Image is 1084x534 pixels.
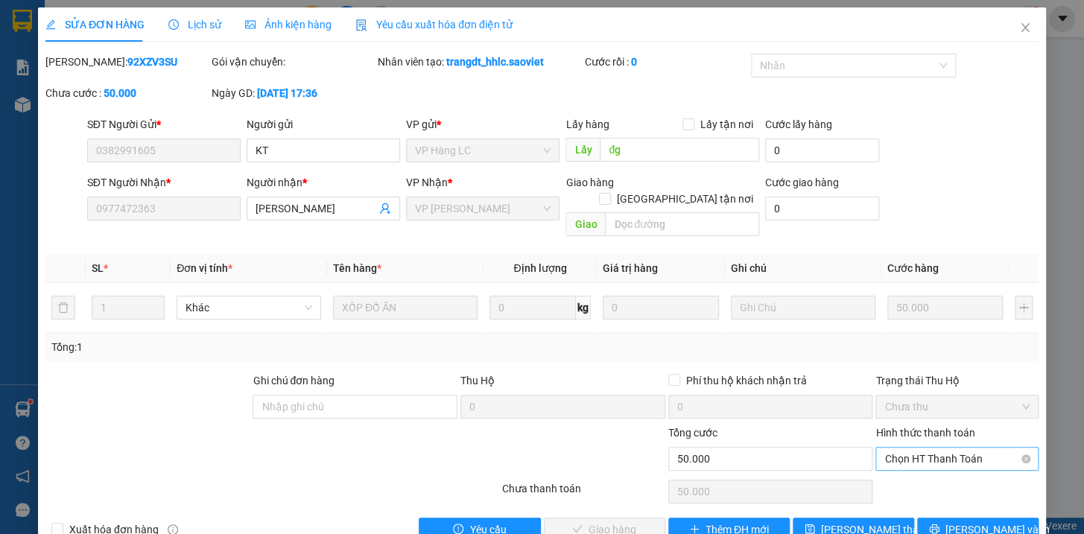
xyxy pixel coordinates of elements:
[603,296,719,320] input: 0
[565,212,605,236] span: Giao
[605,212,759,236] input: Dọc đường
[333,296,478,320] input: VD: Bàn, Ghế
[446,56,544,68] b: trangdt_hhlc.saoviet
[253,375,335,387] label: Ghi chú đơn hàng
[406,177,448,188] span: VP Nhận
[1021,454,1030,463] span: close-circle
[333,262,381,274] span: Tên hàng
[875,427,974,439] label: Hình thức thanh toán
[257,87,317,99] b: [DATE] 17:36
[186,296,312,319] span: Khác
[8,86,120,111] h2: N53PN2MX
[631,56,637,68] b: 0
[565,118,609,130] span: Lấy hàng
[585,54,748,70] div: Cước rồi :
[168,19,221,31] span: Lịch sử
[884,448,1030,470] span: Chọn HT Thanh Toán
[501,480,667,506] div: Chưa thanh toán
[355,19,513,31] span: Yêu cầu xuất hóa đơn điện tử
[694,116,759,133] span: Lấy tận nơi
[127,56,177,68] b: 92XZV3SU
[51,339,419,355] div: Tổng: 1
[177,262,232,274] span: Đơn vị tính
[1004,7,1046,49] button: Close
[765,177,839,188] label: Cước giao hàng
[765,197,879,220] input: Cước giao hàng
[87,116,241,133] div: SĐT Người Gửi
[513,262,566,274] span: Định lượng
[245,19,256,30] span: picture
[765,118,832,130] label: Cước lấy hàng
[8,12,83,86] img: logo.jpg
[668,427,717,439] span: Tổng cước
[406,116,560,133] div: VP gửi
[104,87,136,99] b: 50.000
[565,177,613,188] span: Giao hàng
[247,116,400,133] div: Người gửi
[460,375,495,387] span: Thu Hộ
[1019,22,1031,34] span: close
[415,197,551,220] span: VP Gia Lâm
[92,262,104,274] span: SL
[87,174,241,191] div: SĐT Người Nhận
[725,254,881,283] th: Ghi chú
[51,296,75,320] button: delete
[355,19,367,31] img: icon
[603,262,658,274] span: Giá trị hàng
[600,138,759,162] input: Dọc đường
[45,19,56,30] span: edit
[90,35,182,60] b: Sao Việt
[765,139,879,162] input: Cước lấy hàng
[887,262,939,274] span: Cước hàng
[212,54,375,70] div: Gói vận chuyển:
[415,139,551,162] span: VP Hàng LC
[247,174,400,191] div: Người nhận
[168,19,179,30] span: clock-circle
[884,395,1030,418] span: Chưa thu
[78,86,360,180] h2: VP Nhận: VP Hàng LC
[253,395,457,419] input: Ghi chú đơn hàng
[887,296,1004,320] input: 0
[199,12,360,36] b: [DOMAIN_NAME]
[611,191,759,207] span: [GEOGRAPHIC_DATA] tận nơi
[245,19,332,31] span: Ảnh kiện hàng
[875,372,1039,389] div: Trạng thái Thu Hộ
[379,203,391,214] span: user-add
[45,54,209,70] div: [PERSON_NAME]:
[576,296,591,320] span: kg
[45,85,209,101] div: Chưa cước :
[731,296,875,320] input: Ghi Chú
[212,85,375,101] div: Ngày GD:
[45,19,145,31] span: SỬA ĐƠN HÀNG
[1015,296,1033,320] button: plus
[680,372,813,389] span: Phí thu hộ khách nhận trả
[378,54,583,70] div: Nhân viên tạo:
[565,138,600,162] span: Lấy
